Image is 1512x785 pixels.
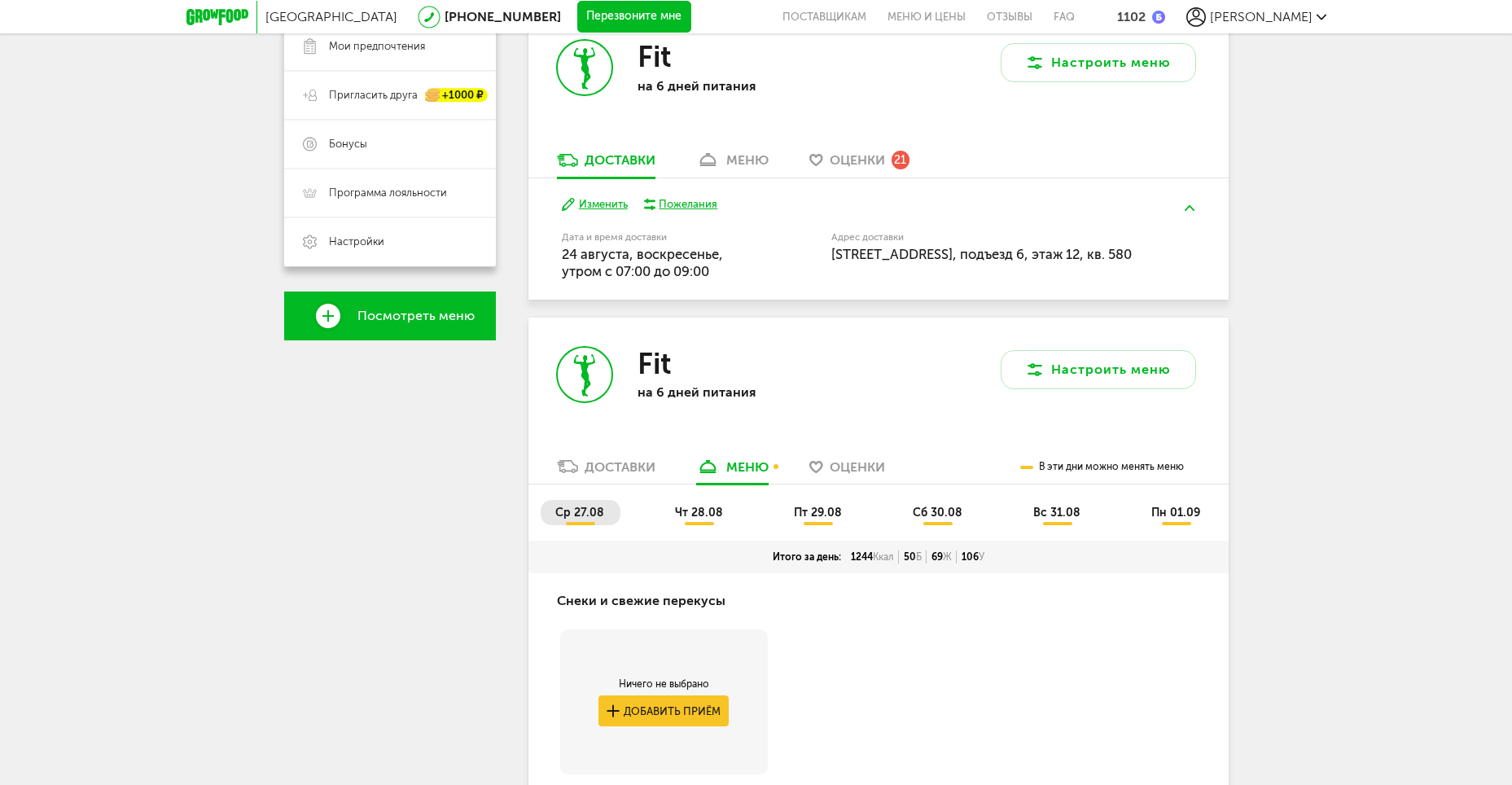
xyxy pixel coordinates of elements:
[927,550,957,564] div: 69
[801,458,893,484] a: Оценки
[688,458,777,484] a: меню
[801,151,918,178] a: Оценки 21
[1033,506,1080,520] span: вс 31.08
[831,246,1132,262] span: [STREET_ADDRESS], подъезд 6, этаж 12, кв. 580
[357,309,475,323] span: Посмотреть меню
[284,169,496,217] a: Программа лояльности
[638,346,671,381] h3: Fit
[688,151,777,178] a: меню
[562,197,628,213] button: Изменить
[585,459,655,475] div: Доставки
[1210,9,1313,24] span: [PERSON_NAME]
[846,550,899,564] div: 1244
[549,151,664,178] a: Доставки
[943,551,952,563] span: Ж
[598,678,729,691] div: Ничего не выбрано
[726,152,769,168] div: меню
[577,1,691,33] button: Перезвоните мне
[726,459,769,475] div: меню
[284,292,496,340] a: Посмотреть меню
[1001,350,1196,389] button: Настроить меню
[562,233,748,242] label: Дата и время доставки
[598,695,729,726] button: Добавить приём
[555,506,604,520] span: ср 27.08
[899,550,927,564] div: 50
[445,9,561,24] a: [PHONE_NUMBER]
[638,78,849,94] p: на 6 дней питания
[329,186,447,200] span: Программа лояльности
[265,9,397,24] span: [GEOGRAPHIC_DATA]
[1151,506,1200,520] span: пн 01.09
[957,550,989,564] div: 106
[549,458,664,484] a: Доставки
[675,506,723,520] span: чт 28.08
[873,551,894,563] span: Ккал
[638,39,671,74] h3: Fit
[830,459,885,475] span: Оценки
[659,197,717,212] div: Пожелания
[426,89,488,103] div: +1000 ₽
[329,39,425,54] span: Мои предпочтения
[585,152,655,168] div: Доставки
[794,506,842,520] span: пт 29.08
[284,71,496,120] a: Пригласить друга +1000 ₽
[557,585,725,616] h4: Снеки и свежие перекусы
[329,88,418,103] span: Пригласить друга
[1020,450,1184,484] div: В эти дни можно менять меню
[831,233,1135,242] label: Адрес доставки
[1117,9,1146,24] div: 1102
[329,137,367,151] span: Бонусы
[562,246,723,279] span: 24 августа, воскресенье, утром c 07:00 до 09:00
[892,151,909,169] div: 21
[284,217,496,266] a: Настройки
[913,506,962,520] span: сб 30.08
[916,551,922,563] span: Б
[638,384,849,400] p: на 6 дней питания
[644,197,718,212] button: Пожелания
[329,235,384,249] span: Настройки
[1185,205,1194,211] img: arrow-up-green.5eb5f82.svg
[979,551,984,563] span: У
[284,22,496,71] a: Мои предпочтения
[768,550,846,564] div: Итого за день:
[1152,11,1165,24] img: bonus_b.cdccf46.png
[830,152,885,168] span: Оценки
[1001,43,1196,82] button: Настроить меню
[284,120,496,169] a: Бонусы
